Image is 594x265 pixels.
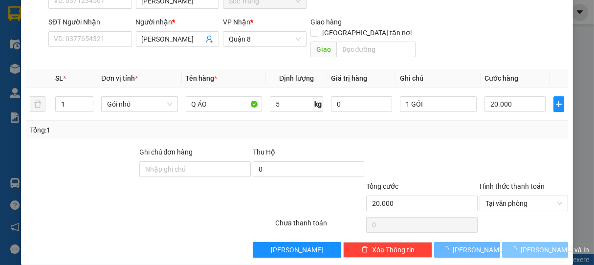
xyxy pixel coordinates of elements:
input: Ghi Chú [400,96,476,112]
span: loading [442,246,453,253]
button: [PERSON_NAME] [434,242,500,258]
span: Cước hàng [484,74,518,82]
span: Thu Hộ [253,148,275,156]
label: Hình thức thanh toán [480,182,545,190]
span: Quận 8 [229,32,301,46]
span: Tại văn phòng [485,196,563,211]
input: 0 [331,96,392,112]
button: [PERSON_NAME] [253,242,342,258]
span: Gói nhỏ [107,97,172,111]
span: [PERSON_NAME] [453,244,505,255]
span: user-add [205,35,213,43]
span: Tên hàng [186,74,218,82]
label: Ghi chú đơn hàng [139,148,193,156]
th: Ghi chú [396,69,480,88]
input: VD: Bàn, Ghế [186,96,262,112]
span: Đơn vị tính [101,74,138,82]
button: [PERSON_NAME] và In [502,242,568,258]
span: Giao [310,42,336,57]
span: Giao hàng [310,18,342,26]
span: plus [554,100,564,108]
div: Tổng: 1 [30,125,230,135]
span: [GEOGRAPHIC_DATA] tận nơi [318,27,416,38]
input: Dọc đường [336,42,416,57]
div: Người nhận [136,17,220,27]
span: VP Nhận [223,18,250,26]
span: [PERSON_NAME] [271,244,323,255]
span: Định lượng [279,74,314,82]
span: kg [313,96,323,112]
span: [PERSON_NAME] và In [521,244,589,255]
span: Giá trị hàng [331,74,367,82]
span: loading [510,246,521,253]
input: Ghi chú đơn hàng [139,161,251,177]
div: SĐT Người Nhận [48,17,132,27]
span: Tổng cước [366,182,398,190]
span: delete [361,246,368,254]
div: Chưa thanh toán [274,218,365,235]
span: SL [55,74,63,82]
button: delete [30,96,45,112]
button: plus [553,96,565,112]
span: Xóa Thông tin [372,244,415,255]
button: deleteXóa Thông tin [343,242,432,258]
